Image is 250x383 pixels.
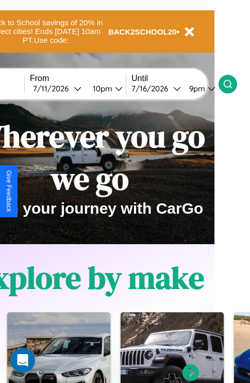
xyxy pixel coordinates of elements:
label: Until [131,74,219,83]
button: 7/11/2026 [30,83,85,94]
button: 10pm [85,83,126,94]
div: 7 / 11 / 2026 [33,84,74,93]
label: From [30,74,126,83]
div: Open Intercom Messenger [10,348,35,373]
div: Give Feedback [5,170,12,212]
div: 10pm [88,84,115,93]
div: 9pm [184,84,208,93]
button: 9pm [181,83,219,94]
b: BACK2SCHOOL20 [108,27,177,36]
div: 7 / 16 / 2026 [131,84,173,93]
